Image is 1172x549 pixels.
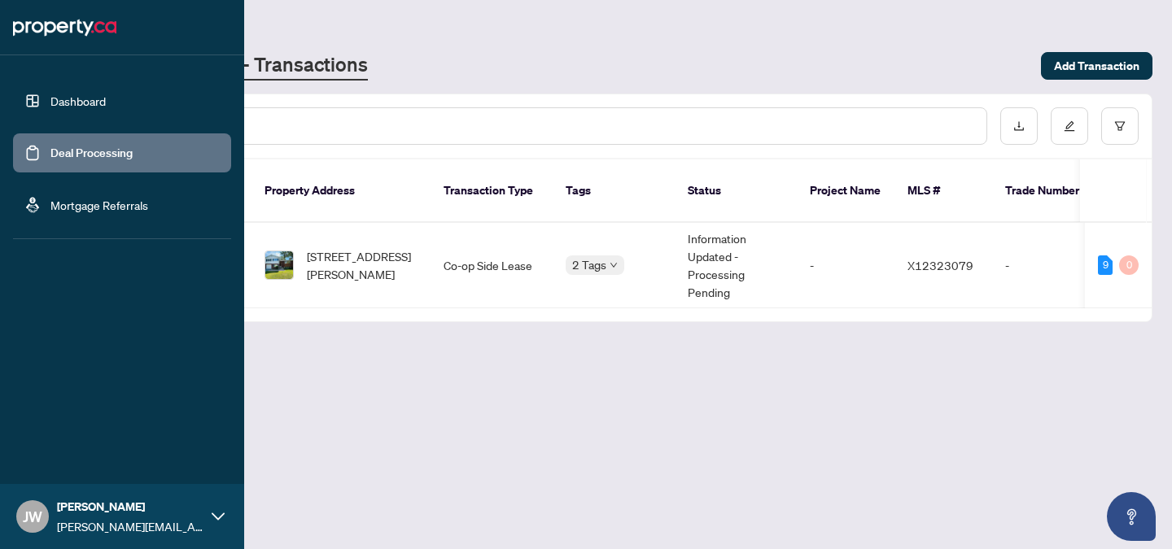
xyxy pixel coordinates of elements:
th: Trade Number [992,159,1106,223]
span: down [610,261,618,269]
span: JW [23,505,42,528]
button: download [1000,107,1038,145]
td: Information Updated - Processing Pending [675,223,797,308]
span: [STREET_ADDRESS][PERSON_NAME] [307,247,418,283]
button: filter [1101,107,1139,145]
th: Project Name [797,159,894,223]
span: [PERSON_NAME][EMAIL_ADDRESS][DOMAIN_NAME] [57,517,203,535]
span: 2 Tags [572,255,606,274]
span: download [1013,120,1025,132]
span: filter [1114,120,1126,132]
div: 0 [1119,255,1139,275]
span: Add Transaction [1054,53,1139,79]
a: Deal Processing [50,146,133,160]
td: Co-op Side Lease [431,223,553,308]
th: Property Address [251,159,431,223]
span: X12323079 [907,258,973,272]
a: Mortgage Referrals [50,198,148,212]
th: Status [675,159,797,223]
th: MLS # [894,159,992,223]
button: Add Transaction [1041,52,1152,80]
img: thumbnail-img [265,251,293,279]
td: - [797,223,894,308]
div: 9 [1098,255,1113,275]
th: Tags [553,159,675,223]
td: - [992,223,1106,308]
span: [PERSON_NAME] [57,498,203,516]
button: edit [1051,107,1088,145]
span: edit [1064,120,1075,132]
button: Open asap [1107,492,1156,541]
img: logo [13,15,116,41]
a: Dashboard [50,94,106,108]
th: Transaction Type [431,159,553,223]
